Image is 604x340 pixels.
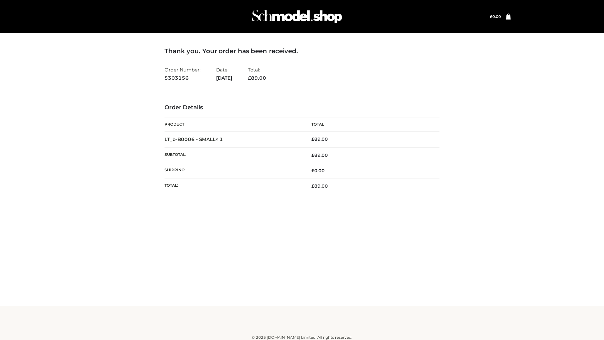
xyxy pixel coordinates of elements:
span: £ [248,75,251,81]
h3: Order Details [165,104,439,111]
strong: × 1 [215,136,223,142]
li: Order Number: [165,64,200,83]
span: 89.00 [311,152,328,158]
img: Schmodel Admin 964 [250,4,344,29]
span: £ [311,168,314,173]
li: Total: [248,64,266,83]
bdi: 0.00 [311,168,325,173]
th: Total [302,117,439,132]
strong: 5303156 [165,74,200,82]
h3: Thank you. Your order has been received. [165,47,439,55]
span: £ [490,14,492,19]
strong: LT_b-B0006 - SMALL [165,136,223,142]
a: £0.00 [490,14,501,19]
span: 89.00 [248,75,266,81]
th: Subtotal: [165,147,302,163]
strong: [DATE] [216,74,232,82]
span: £ [311,136,314,142]
span: £ [311,183,314,189]
th: Shipping: [165,163,302,178]
span: 89.00 [311,183,328,189]
th: Product [165,117,302,132]
span: £ [311,152,314,158]
th: Total: [165,178,302,194]
bdi: 89.00 [311,136,328,142]
li: Date: [216,64,232,83]
bdi: 0.00 [490,14,501,19]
